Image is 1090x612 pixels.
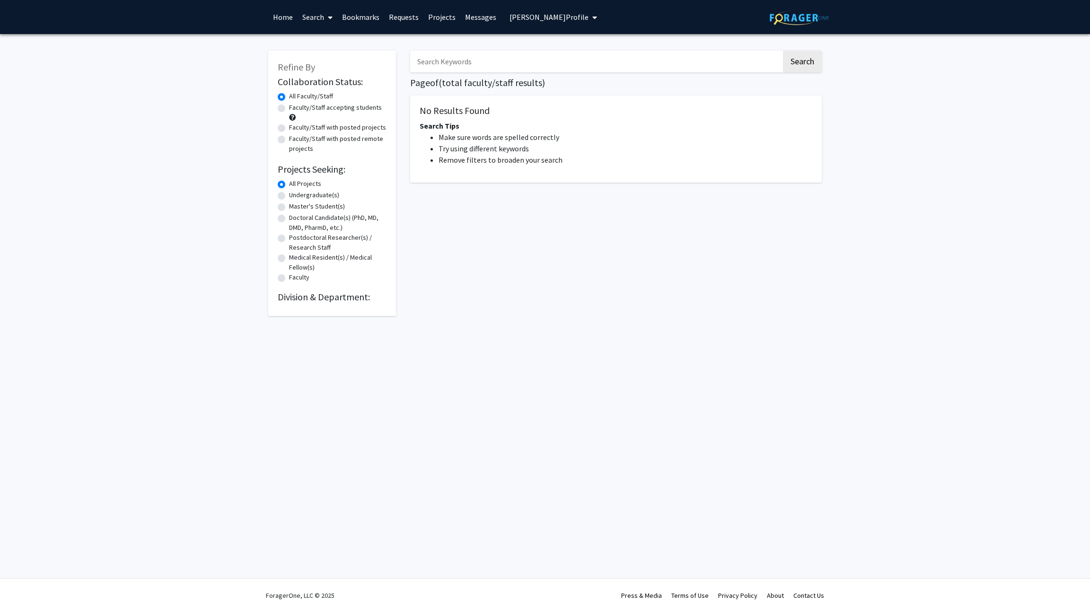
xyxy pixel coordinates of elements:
[767,591,784,600] a: About
[289,272,309,282] label: Faculty
[420,105,812,116] h5: No Results Found
[1050,569,1083,605] iframe: Chat
[289,253,387,272] label: Medical Resident(s) / Medical Fellow(s)
[439,154,812,166] li: Remove filters to broaden your search
[289,122,386,132] label: Faculty/Staff with posted projects
[384,0,423,34] a: Requests
[337,0,384,34] a: Bookmarks
[289,103,382,113] label: Faculty/Staff accepting students
[289,233,387,253] label: Postdoctoral Researcher(s) / Research Staff
[268,0,298,34] a: Home
[770,10,829,25] img: ForagerOne Logo
[423,0,460,34] a: Projects
[289,190,339,200] label: Undergraduate(s)
[718,591,757,600] a: Privacy Policy
[410,192,822,214] nav: Page navigation
[793,591,824,600] a: Contact Us
[278,76,387,87] h2: Collaboration Status:
[289,91,333,101] label: All Faculty/Staff
[410,51,782,72] input: Search Keywords
[410,77,822,88] h1: Page of ( total faculty/staff results)
[266,579,334,612] div: ForagerOne, LLC © 2025
[621,591,662,600] a: Press & Media
[278,291,387,303] h2: Division & Department:
[298,0,337,34] a: Search
[278,61,315,73] span: Refine By
[420,121,459,131] span: Search Tips
[289,201,345,211] label: Master's Student(s)
[783,51,822,72] button: Search
[289,213,387,233] label: Doctoral Candidate(s) (PhD, MD, DMD, PharmD, etc.)
[510,12,589,22] span: [PERSON_NAME] Profile
[439,143,812,154] li: Try using different keywords
[289,179,321,189] label: All Projects
[671,591,709,600] a: Terms of Use
[439,131,812,143] li: Make sure words are spelled correctly
[460,0,501,34] a: Messages
[278,164,387,175] h2: Projects Seeking:
[289,134,387,154] label: Faculty/Staff with posted remote projects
